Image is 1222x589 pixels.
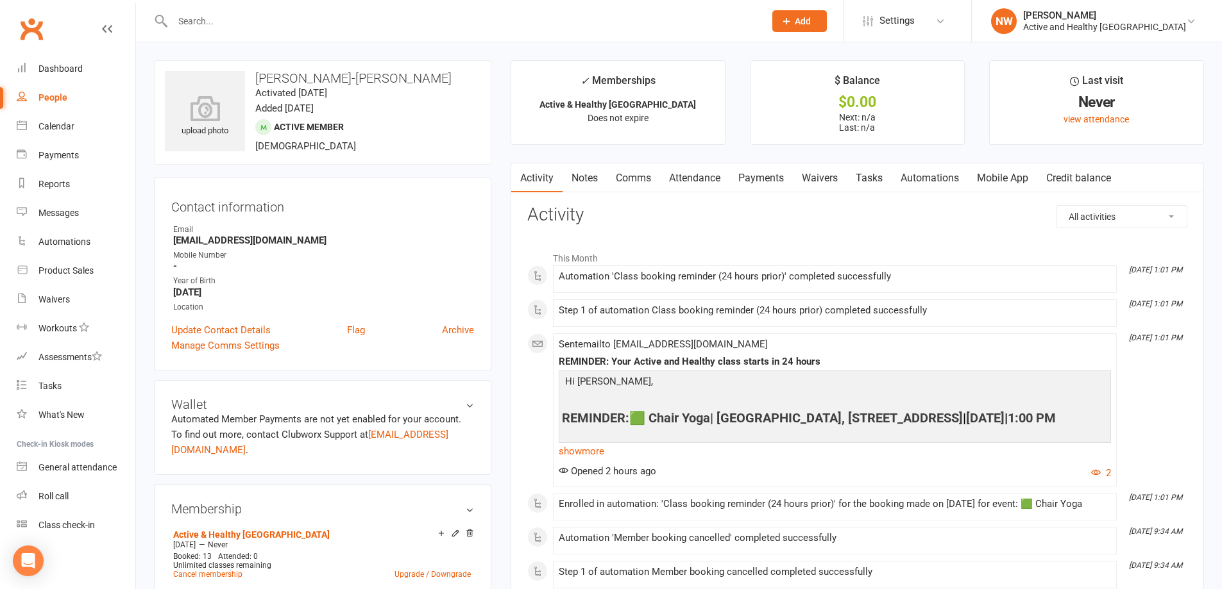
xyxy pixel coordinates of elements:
div: Class check-in [38,520,95,530]
a: Cancel membership [173,570,242,579]
strong: [EMAIL_ADDRESS][DOMAIN_NAME] [173,235,474,246]
h3: Membership [171,502,474,516]
a: Comms [607,163,660,193]
span: Booked: 13 [173,552,212,561]
a: Manage Comms Settings [171,338,280,353]
i: [DATE] 1:01 PM [1129,299,1182,308]
div: Open Intercom Messenger [13,545,44,576]
a: Automations [17,228,135,256]
button: Add [772,10,827,32]
div: Reports [38,179,70,189]
span: Sent email to [EMAIL_ADDRESS][DOMAIN_NAME] [559,338,768,350]
div: $0.00 [762,95,953,109]
a: Active & Healthy [GEOGRAPHIC_DATA] [173,529,330,540]
div: Last visit [1070,72,1123,95]
div: People [38,92,67,103]
div: Never [1001,95,1192,109]
i: [DATE] 1:01 PM [1129,265,1182,274]
h3: Wallet [171,397,474,411]
div: Year of Birth [173,275,474,287]
a: Activity [511,163,563,193]
i: [DATE] 1:01 PM [1129,493,1182,502]
h3: Contact information [171,195,474,214]
div: Mobile Number [173,249,474,261]
a: show more [559,442,1111,460]
strong: [DATE] [173,286,474,298]
a: Messages [17,199,135,228]
a: Notes [563,163,607,193]
div: Calendar [38,121,74,131]
input: Search... [169,12,756,30]
a: view attendance [1064,114,1129,124]
a: What's New [17,401,135,429]
span: Does not expire [588,113,649,123]
div: Roll call [38,491,69,501]
div: Enrolled in automation: 'Class booking reminder (24 hours prior)' for the booking made on [DATE] ... [559,499,1111,510]
div: — [170,540,474,550]
no-payment-system: Automated Member Payments are not yet enabled for your account. To find out more, contact Clubwor... [171,413,461,456]
span: REMINDER: [562,410,629,426]
div: NW [991,8,1017,34]
div: upload photo [165,95,245,138]
a: Upgrade / Downgrade [395,570,471,579]
a: Credit balance [1037,163,1120,193]
div: Automation 'Member booking cancelled' completed successfully [559,533,1111,543]
div: Location [173,301,474,313]
i: [DATE] 1:01 PM [1129,333,1182,342]
a: Assessments [17,343,135,372]
i: [DATE] 9:34 AM [1129,527,1182,536]
a: Update Contact Details [171,322,271,338]
div: Automations [38,236,90,247]
a: [EMAIL_ADDRESS][DOMAIN_NAME] [171,429,448,456]
div: Waivers [38,294,70,304]
h3: Activity [527,205,1187,225]
span: Active member [274,122,344,132]
time: Activated [DATE] [255,87,327,99]
span: Opened 2 hours ago [559,465,656,477]
p: Hi [PERSON_NAME], [562,374,1108,392]
a: Payments [17,141,135,170]
a: Tasks [17,372,135,401]
a: Calendar [17,112,135,141]
span: [DEMOGRAPHIC_DATA] [255,140,356,152]
a: Waivers [17,285,135,314]
i: ✓ [581,75,589,87]
a: Payments [729,163,793,193]
div: Step 1 of automation Member booking cancelled completed successfully [559,567,1111,577]
span: | [963,410,966,426]
div: Product Sales [38,265,94,276]
span: [DATE] [173,540,196,549]
a: Mobile App [968,163,1037,193]
a: Attendance [660,163,729,193]
span: Never [208,540,228,549]
i: [DATE] 9:34 AM [1129,561,1182,570]
a: Workouts [17,314,135,343]
div: What's New [38,410,85,420]
a: Archive [442,322,474,338]
a: People [17,83,135,112]
div: Step 1 of automation Class booking reminder (24 hours prior) completed successfully [559,305,1111,316]
span: Add [795,16,811,26]
div: Payments [38,150,79,160]
a: Clubworx [15,13,47,45]
a: Reports [17,170,135,199]
h4: 🟩 Chair Yoga| [GEOGRAPHIC_DATA], [STREET_ADDRESS] [DATE] 1:00 PM [562,411,1108,425]
div: Assessments [38,352,102,362]
div: Dashboard [38,63,83,74]
a: Tasks [847,163,892,193]
a: Automations [892,163,968,193]
div: Automation 'Class booking reminder (24 hours prior)' completed successfully [559,271,1111,282]
strong: Active & Healthy [GEOGRAPHIC_DATA] [539,99,696,110]
div: $ Balance [835,72,880,95]
div: General attendance [38,462,117,472]
div: Tasks [38,381,62,391]
a: General attendance kiosk mode [17,453,135,482]
a: Flag [347,322,365,338]
span: Unlimited classes remaining [173,561,271,570]
a: Product Sales [17,256,135,285]
strong: - [173,260,474,272]
a: Roll call [17,482,135,511]
p: Next: n/a Last: n/a [762,112,953,133]
div: Memberships [581,72,656,96]
div: Active and Healthy [GEOGRAPHIC_DATA] [1023,21,1186,33]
